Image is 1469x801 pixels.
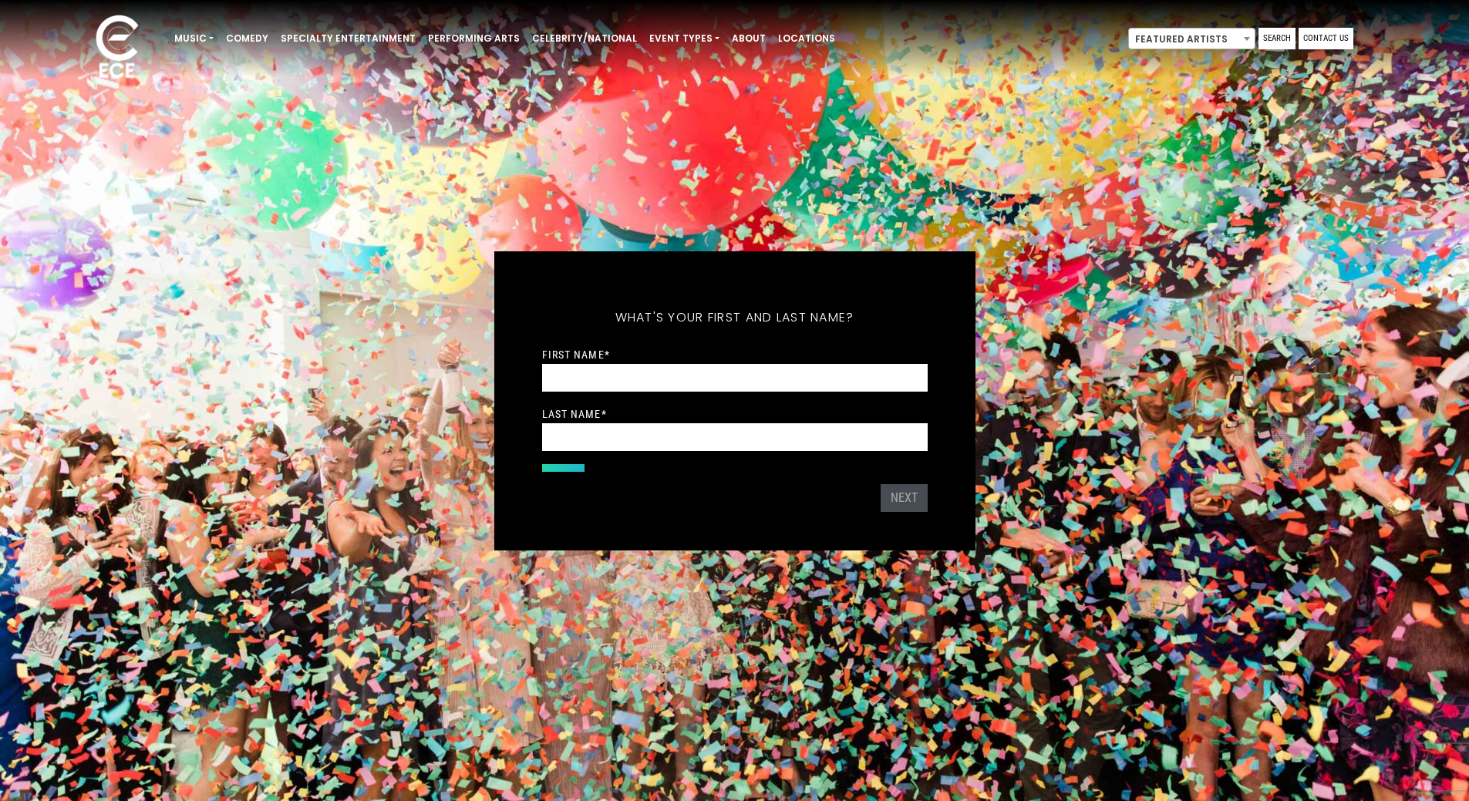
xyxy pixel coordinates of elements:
a: Comedy [220,25,275,52]
a: Specialty Entertainment [275,25,422,52]
a: Contact Us [1299,28,1353,49]
a: Search [1258,28,1295,49]
h5: What's your first and last name? [542,290,928,345]
a: Locations [772,25,841,52]
a: Music [168,25,220,52]
a: Celebrity/National [526,25,643,52]
span: Featured Artists [1129,29,1255,50]
label: Last Name [542,407,607,421]
span: Featured Artists [1128,28,1255,49]
label: First Name [542,348,610,362]
a: Performing Arts [422,25,526,52]
a: About [726,25,772,52]
img: ece_new_logo_whitev2-1.png [79,11,156,86]
a: Event Types [643,25,726,52]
